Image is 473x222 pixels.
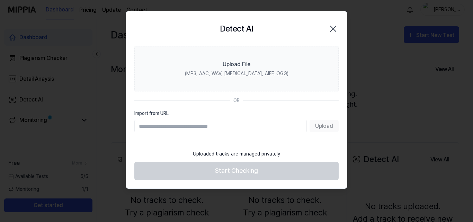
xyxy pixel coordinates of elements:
div: Uploaded tracks are managed privately [189,146,284,162]
div: OR [233,97,240,104]
div: (MP3, AAC, WAV, [MEDICAL_DATA], AIFF, OGG) [185,70,288,77]
label: Import from URL [134,110,339,117]
div: Upload File [223,60,250,69]
h2: Detect AI [220,23,253,35]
